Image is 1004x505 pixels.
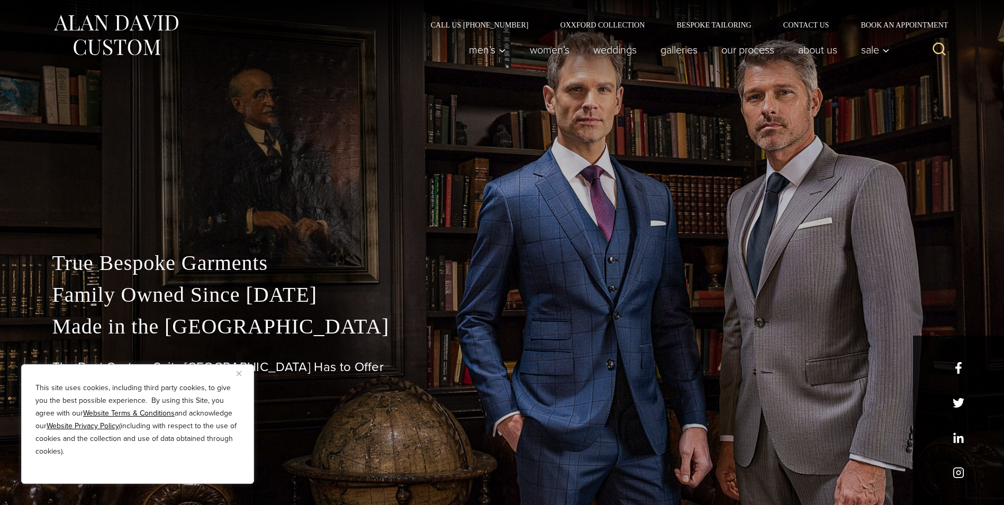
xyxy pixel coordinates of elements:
[648,39,709,60] a: Galleries
[469,44,506,55] span: Men’s
[544,21,661,29] a: Oxxford Collection
[457,39,895,60] nav: Primary Navigation
[35,382,240,458] p: This site uses cookies, including third party cookies, to give you the best possible experience. ...
[518,39,581,60] a: Women’s
[52,12,179,59] img: Alan David Custom
[845,21,952,29] a: Book an Appointment
[581,39,648,60] a: weddings
[767,21,845,29] a: Contact Us
[709,39,786,60] a: Our Process
[861,44,890,55] span: Sale
[415,21,545,29] a: Call Us [PHONE_NUMBER]
[415,21,952,29] nav: Secondary Navigation
[661,21,767,29] a: Bespoke Tailoring
[52,359,952,375] h1: The Best Custom Suits [GEOGRAPHIC_DATA] Has to Offer
[237,371,241,376] img: Close
[47,420,119,431] a: Website Privacy Policy
[52,247,952,342] p: True Bespoke Garments Family Owned Since [DATE] Made in the [GEOGRAPHIC_DATA]
[237,367,249,380] button: Close
[927,37,952,62] button: View Search Form
[83,408,175,419] a: Website Terms & Conditions
[786,39,849,60] a: About Us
